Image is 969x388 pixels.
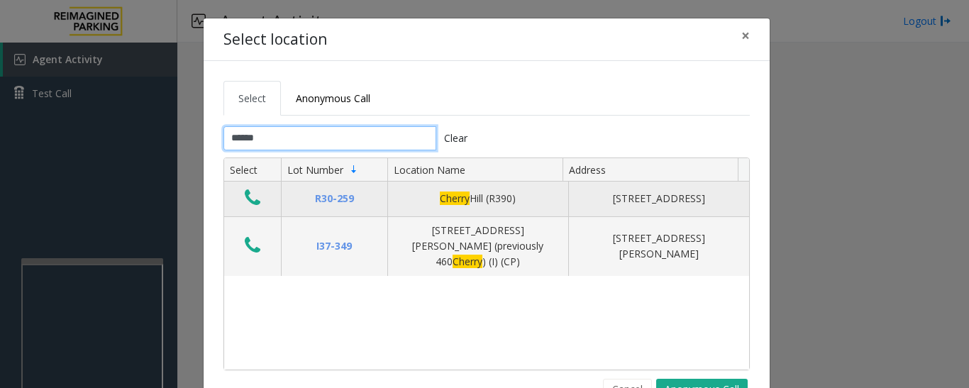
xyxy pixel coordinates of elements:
[348,164,360,175] span: Sortable
[224,158,749,370] div: Data table
[238,92,266,105] span: Select
[397,223,560,270] div: [STREET_ADDRESS][PERSON_NAME] (previously 460 ) (I) (CP)
[569,163,606,177] span: Address
[223,28,327,51] h4: Select location
[577,231,741,262] div: [STREET_ADDRESS][PERSON_NAME]
[296,92,370,105] span: Anonymous Call
[440,192,470,205] span: Cherry
[741,26,750,45] span: ×
[290,238,379,254] div: I37-349
[290,191,379,206] div: R30-259
[577,191,741,206] div: [STREET_ADDRESS]
[223,81,750,116] ul: Tabs
[453,255,482,268] span: Cherry
[394,163,465,177] span: Location Name
[436,126,476,150] button: Clear
[287,163,343,177] span: Lot Number
[731,18,760,53] button: Close
[397,191,560,206] div: Hill (R390)
[224,158,281,182] th: Select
